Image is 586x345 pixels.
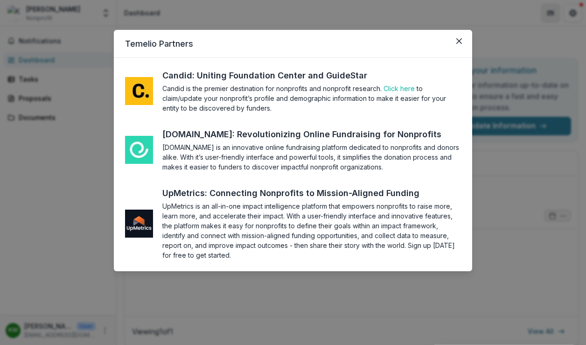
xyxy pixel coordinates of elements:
[125,210,153,238] img: me
[125,136,153,164] img: me
[114,30,472,58] header: Temelio Partners
[162,84,461,113] section: Candid is the premier destination for nonprofits and nonprofit research. to claim/update your non...
[452,34,467,49] button: Close
[162,69,384,82] a: Candid: Uniting Foundation Center and GuideStar
[125,77,153,105] img: me
[162,142,461,172] section: [DOMAIN_NAME] is an innovative online fundraising platform dedicated to nonprofits and donors ali...
[162,128,459,141] a: [DOMAIN_NAME]: Revolutionizing Online Fundraising for Nonprofits
[162,187,437,199] a: UpMetrics: Connecting Nonprofits to Mission-Aligned Funding
[384,84,415,92] a: Click here
[162,201,461,260] section: UpMetrics is an all-in-one impact intelligence platform that empowers nonprofits to raise more, l...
